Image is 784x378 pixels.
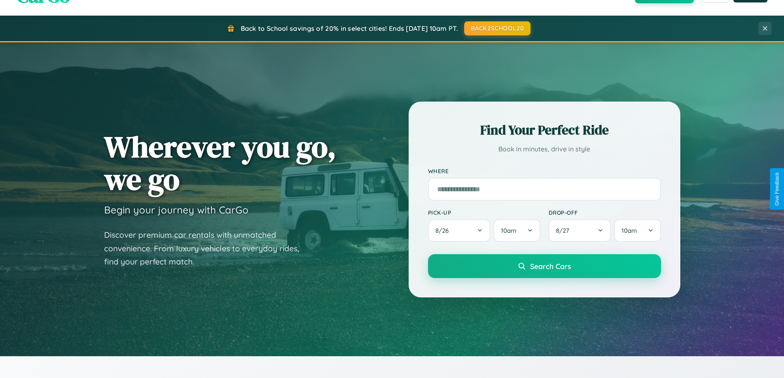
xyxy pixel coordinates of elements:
p: Book in minutes, drive in style [428,143,661,155]
button: 10am [493,219,540,242]
label: Pick-up [428,209,540,216]
label: Drop-off [549,209,661,216]
button: 8/27 [549,219,611,242]
h1: Wherever you go, we go [104,130,336,195]
span: Search Cars [530,262,571,271]
h3: Begin your journey with CarGo [104,204,249,216]
span: Back to School savings of 20% in select cities! Ends [DATE] 10am PT. [241,24,458,32]
label: Where [428,167,661,174]
button: Search Cars [428,254,661,278]
button: 10am [614,219,661,242]
span: 10am [621,227,637,234]
button: BACK2SCHOOL20 [464,21,530,35]
div: Give Feedback [774,172,780,206]
p: Discover premium car rentals with unmatched convenience. From luxury vehicles to everyday rides, ... [104,228,310,269]
span: 8 / 27 [556,227,573,234]
span: 8 / 26 [435,227,453,234]
button: 8/26 [428,219,491,242]
span: 10am [501,227,516,234]
h2: Find Your Perfect Ride [428,121,661,139]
